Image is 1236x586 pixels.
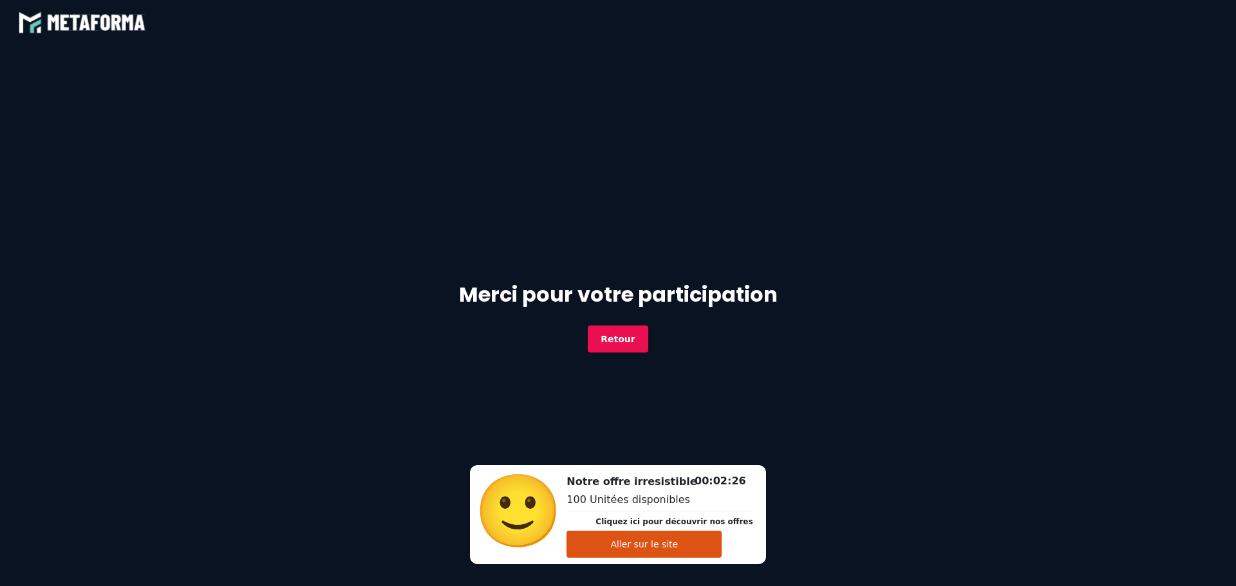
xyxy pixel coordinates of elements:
[566,474,753,490] h2: Notre offre irresistible
[695,475,746,487] span: 00:02:26
[566,531,722,558] button: Aller sur le site
[476,472,560,551] img: 1757840367488-mfcWLOqfCY0uex2oDOfVXAVjikt4a3ld.png
[588,325,648,353] button: Retour
[459,279,778,310] h1: Merci pour votre participation
[595,516,753,527] p: Cliquez ici pour découvrir nos offres
[566,493,690,506] span: 100 Unitées disponibles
